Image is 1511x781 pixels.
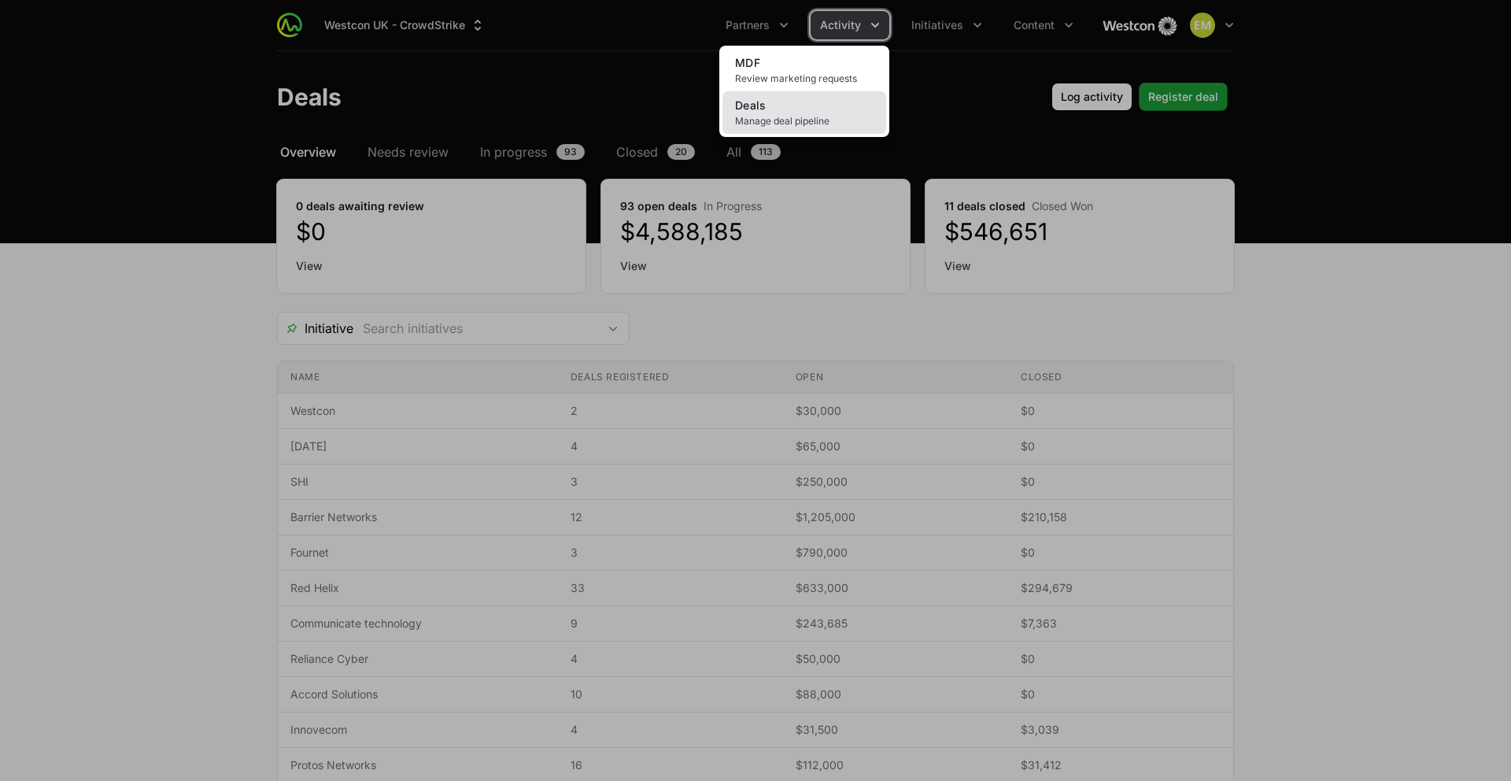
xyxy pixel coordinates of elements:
span: MDF [735,56,760,69]
div: Activity menu [811,11,889,39]
span: Review marketing requests [735,72,874,85]
span: Deals [735,98,767,112]
div: Main navigation [302,11,1083,39]
span: Manage deal pipeline [735,115,874,128]
a: DealsManage deal pipeline [722,91,886,134]
a: MDFReview marketing requests [722,49,886,91]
